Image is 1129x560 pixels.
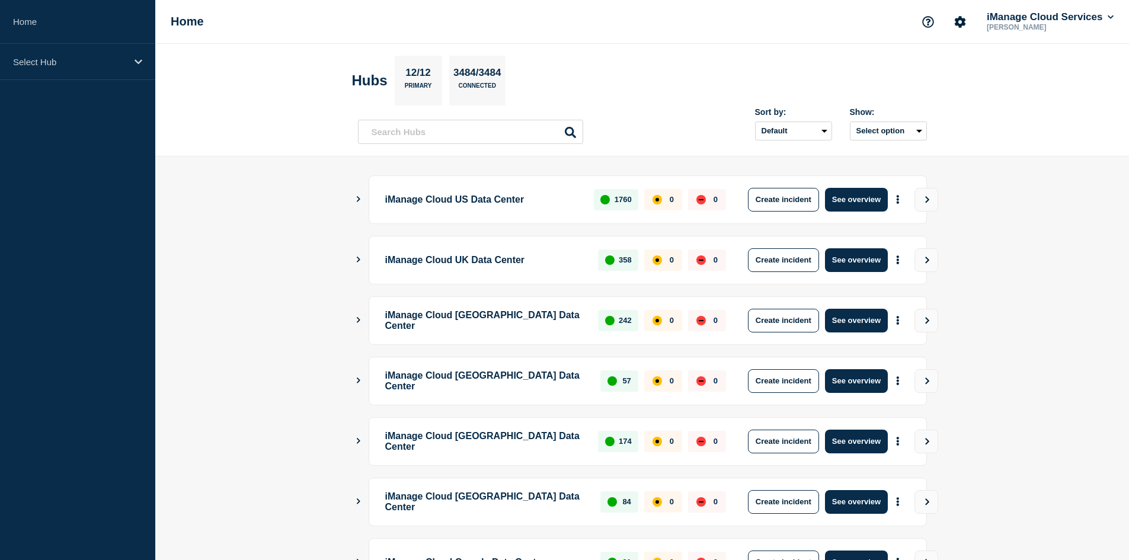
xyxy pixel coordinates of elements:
button: View [914,309,938,332]
input: Search Hubs [358,120,583,144]
button: Support [916,9,941,34]
p: iManage Cloud UK Data Center [385,248,585,272]
button: Show Connected Hubs [356,316,362,325]
button: See overview [825,490,888,514]
button: Show Connected Hubs [356,437,362,446]
p: 0 [670,316,674,325]
button: Create incident [748,369,819,393]
p: 0 [670,195,674,204]
div: affected [653,255,662,265]
button: Show Connected Hubs [356,376,362,385]
button: Create incident [748,248,819,272]
div: down [696,437,706,446]
button: See overview [825,430,888,453]
p: iManage Cloud [GEOGRAPHIC_DATA] Data Center [385,490,587,514]
p: 0 [714,497,718,506]
p: [PERSON_NAME] [984,23,1108,31]
h1: Home [171,15,204,28]
p: 0 [714,437,718,446]
button: View [914,248,938,272]
button: Show Connected Hubs [356,255,362,264]
button: More actions [890,370,906,392]
p: 358 [619,255,632,264]
p: Connected [459,82,496,95]
div: up [607,376,617,386]
h2: Hubs [352,72,388,89]
p: 0 [714,195,718,204]
button: More actions [890,430,906,452]
div: affected [653,437,662,446]
p: 1760 [615,195,632,204]
button: More actions [890,491,906,513]
div: affected [653,195,662,204]
div: Show: [850,107,927,117]
button: View [914,430,938,453]
button: Account settings [948,9,973,34]
div: up [605,437,615,446]
p: 0 [670,437,674,446]
div: down [696,255,706,265]
div: affected [653,376,662,386]
button: Create incident [748,188,819,212]
p: 0 [714,376,718,385]
button: See overview [825,309,888,332]
button: iManage Cloud Services [984,11,1116,23]
p: 0 [670,497,674,506]
button: Create incident [748,490,819,514]
button: See overview [825,188,888,212]
p: 174 [619,437,632,446]
p: 0 [714,255,718,264]
div: down [696,497,706,507]
p: 12/12 [401,67,436,82]
button: More actions [890,188,906,210]
button: View [914,369,938,393]
button: Create incident [748,309,819,332]
button: Create incident [748,430,819,453]
p: 57 [622,376,631,385]
p: 3484/3484 [449,67,506,82]
button: See overview [825,369,888,393]
button: Select option [850,121,927,140]
select: Sort by [755,121,832,140]
button: More actions [890,309,906,331]
p: 84 [622,497,631,506]
div: up [600,195,610,204]
p: 0 [670,376,674,385]
button: View [914,490,938,514]
button: More actions [890,249,906,271]
div: down [696,195,706,204]
p: Primary [405,82,432,95]
p: 242 [619,316,632,325]
p: iManage Cloud [GEOGRAPHIC_DATA] Data Center [385,369,587,393]
p: Select Hub [13,57,127,67]
div: down [696,376,706,386]
div: up [607,497,617,507]
div: up [605,255,615,265]
div: Sort by: [755,107,832,117]
div: affected [653,497,662,507]
div: up [605,316,615,325]
p: iManage Cloud US Data Center [385,188,581,212]
p: 0 [714,316,718,325]
p: iManage Cloud [GEOGRAPHIC_DATA] Data Center [385,309,585,332]
p: 0 [670,255,674,264]
button: View [914,188,938,212]
button: See overview [825,248,888,272]
div: down [696,316,706,325]
div: affected [653,316,662,325]
button: Show Connected Hubs [356,497,362,506]
button: Show Connected Hubs [356,195,362,204]
p: iManage Cloud [GEOGRAPHIC_DATA] Data Center [385,430,585,453]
